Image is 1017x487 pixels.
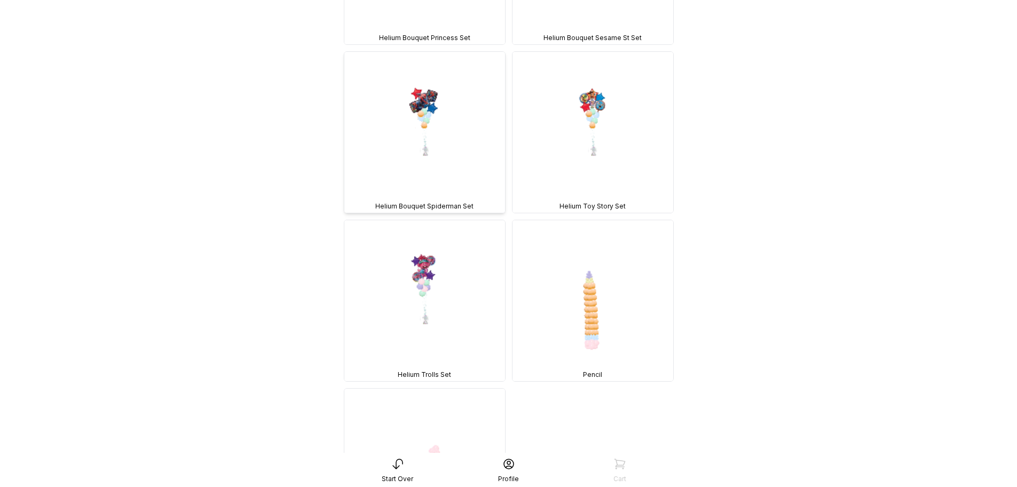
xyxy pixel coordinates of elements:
[559,202,626,211] span: Helium Toy Story Set
[543,34,642,42] span: Helium Bouquet Sesame St Set
[382,475,413,483] div: Start Over
[498,475,519,483] div: Profile
[344,220,505,381] img: Add-ons, 3 Sizes, Helium Trolls Set
[513,220,673,381] img: Add-ons, 3 Sizes, Pencil
[344,52,505,213] img: Add-ons, 3 Sizes, Helium Bouquet Spiderman Set
[583,370,602,379] span: Pencil
[613,475,626,483] div: Cart
[375,202,474,211] span: Helium Bouquet Spiderman Set
[379,34,470,42] span: Helium Bouquet Princess Set
[513,52,673,213] img: Add-ons, 3 Sizes, Helium Toy Story Set
[398,370,451,379] span: Helium Trolls Set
